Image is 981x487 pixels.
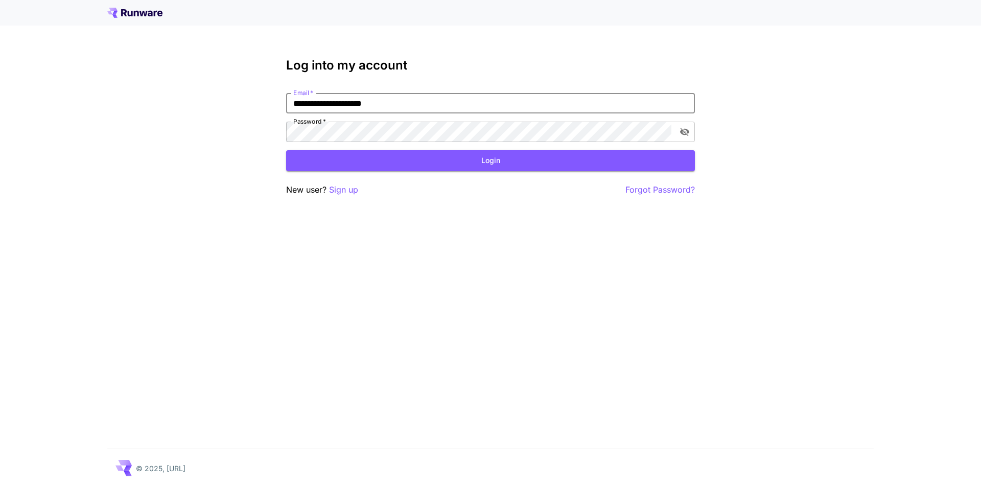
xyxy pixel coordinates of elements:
p: © 2025, [URL] [136,463,185,474]
button: toggle password visibility [675,123,694,141]
h3: Log into my account [286,58,695,73]
div: Domain Overview [39,60,91,67]
button: Sign up [329,183,358,196]
img: tab_domain_overview_orange.svg [28,59,36,67]
label: Email [293,88,313,97]
div: Domain: [URL] [27,27,73,35]
p: New user? [286,183,358,196]
img: tab_keywords_by_traffic_grey.svg [102,59,110,67]
div: v 4.0.25 [29,16,50,25]
img: website_grey.svg [16,27,25,35]
img: logo_orange.svg [16,16,25,25]
button: Forgot Password? [625,183,695,196]
label: Password [293,117,326,126]
div: Keywords by Traffic [113,60,172,67]
button: Login [286,150,695,171]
